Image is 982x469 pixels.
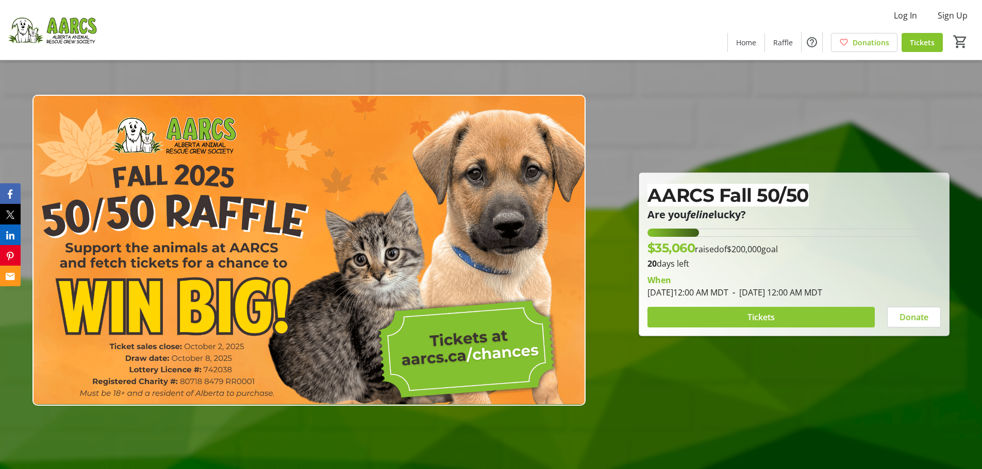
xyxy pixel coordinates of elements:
[765,33,801,52] a: Raffle
[910,37,935,48] span: Tickets
[887,307,941,327] button: Donate
[929,7,976,24] button: Sign Up
[747,311,775,323] span: Tickets
[647,307,875,327] button: Tickets
[647,257,941,270] p: days left
[886,7,925,24] button: Log In
[728,287,739,298] span: -
[6,4,98,56] img: Alberta Animal Rescue Crew Society's Logo
[938,9,968,22] span: Sign Up
[831,33,897,52] a: Donations
[647,229,941,237] div: 17.53% of fundraising goal reached
[647,258,657,269] span: 20
[647,239,778,257] p: raised of goal
[647,274,671,286] div: When
[647,209,941,220] p: Are you lucky?
[728,33,764,52] a: Home
[902,33,943,52] a: Tickets
[728,287,822,298] span: [DATE] 12:00 AM MDT
[647,184,809,206] span: AARCS Fall 50/50
[900,311,928,323] span: Donate
[727,244,761,255] span: $200,000
[647,287,728,298] span: [DATE] 12:00 AM MDT
[687,207,714,221] em: feline
[773,37,793,48] span: Raffle
[32,95,586,406] img: Campaign CTA Media Photo
[802,32,822,53] button: Help
[951,32,970,51] button: Cart
[736,37,756,48] span: Home
[647,240,695,255] span: $35,060
[894,9,917,22] span: Log In
[853,37,889,48] span: Donations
